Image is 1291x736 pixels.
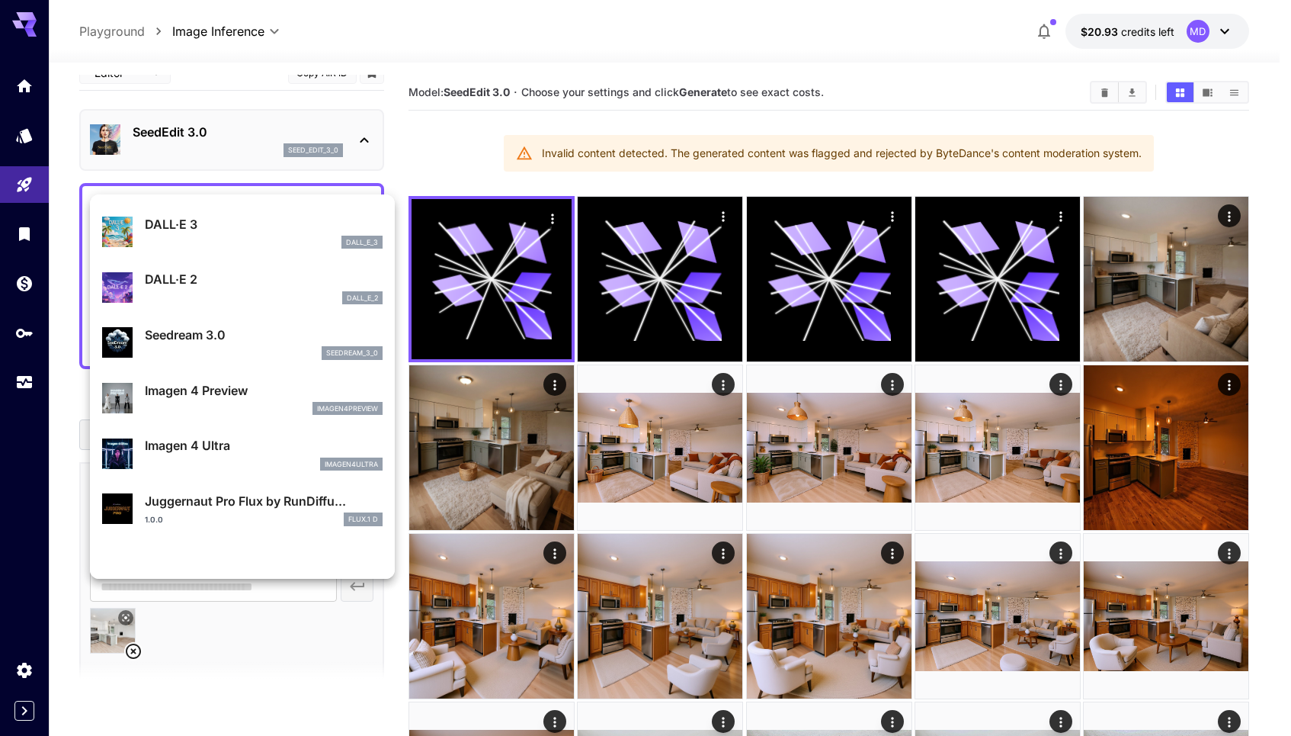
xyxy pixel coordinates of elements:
p: Imagen 4 Preview [145,381,383,400]
p: dall_e_2 [347,293,378,304]
div: Seedream 3.0seedream_3_0 [102,320,383,366]
p: 1.0.0 [145,514,163,525]
p: Juggernaut Pro Flux by RunDiffu... [145,492,383,510]
div: DALL·E 2dall_e_2 [102,264,383,310]
p: DALL·E 3 [145,215,383,233]
div: Imagen 4 Ultraimagen4ultra [102,430,383,477]
p: FLUX.1 D [348,514,378,525]
div: DALL·E 3dall_e_3 [102,209,383,256]
p: Seedream 3.0 [145,326,383,344]
p: imagen4preview [317,403,378,414]
div: Imagen 4 Previewimagen4preview [102,375,383,422]
p: Imagen 4 Ultra [145,436,383,455]
p: DALL·E 2 [145,270,383,288]
p: seedream_3_0 [326,348,378,358]
p: imagen4ultra [325,459,378,470]
div: Juggernaut Pro Flux by RunDiffu...1.0.0FLUX.1 D [102,486,383,532]
p: dall_e_3 [346,237,378,248]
